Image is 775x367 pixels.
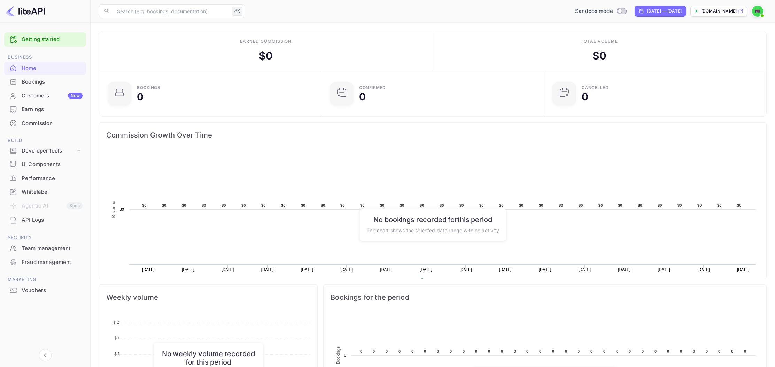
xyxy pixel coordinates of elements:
[654,349,657,353] text: 0
[232,7,242,16] div: ⌘K
[4,284,86,297] a: Vouchers
[642,349,644,353] text: 0
[578,349,580,353] text: 0
[575,7,613,15] span: Sandbox mode
[341,267,353,272] text: [DATE]
[519,203,524,208] text: $0
[386,349,388,353] text: 0
[437,349,439,353] text: 0
[677,203,682,208] text: $0
[68,93,83,99] div: New
[450,349,452,353] text: 0
[137,86,160,90] div: Bookings
[4,32,86,47] div: Getting started
[592,48,606,64] div: $ 0
[301,267,313,272] text: [DATE]
[400,203,404,208] text: $0
[241,203,246,208] text: $0
[22,78,83,86] div: Bookings
[366,215,499,224] h6: No bookings recorded for this period
[301,203,305,208] text: $0
[752,6,763,17] img: mohamed ismail
[4,117,86,130] a: Commission
[680,349,682,353] text: 0
[4,185,86,198] a: Whitelabel
[240,38,292,45] div: Earned commission
[590,349,592,353] text: 0
[635,6,686,17] div: Click to change the date range period
[572,7,629,15] div: Switch to Production mode
[222,267,234,272] text: [DATE]
[113,320,119,325] tspan: $ 2
[459,203,464,208] text: $0
[616,349,618,353] text: 0
[22,287,83,295] div: Vouchers
[539,203,543,208] text: $0
[718,349,720,353] text: 0
[4,137,86,145] span: Build
[4,54,86,61] span: Business
[501,349,503,353] text: 0
[4,75,86,88] a: Bookings
[581,38,618,45] div: Total volume
[424,349,426,353] text: 0
[106,292,310,303] span: Weekly volume
[737,267,750,272] text: [DATE]
[261,267,274,272] text: [DATE]
[4,185,86,199] div: Whitelabel
[693,349,695,353] text: 0
[744,349,746,353] text: 0
[658,267,670,272] text: [DATE]
[22,188,83,196] div: Whitelabel
[4,213,86,226] a: API Logs
[4,158,86,171] a: UI Components
[380,267,393,272] text: [DATE]
[559,203,563,208] text: $0
[113,4,229,18] input: Search (e.g. bookings, documentation)
[499,267,512,272] text: [DATE]
[106,130,759,141] span: Commission Growth Over Time
[359,86,386,90] div: Confirmed
[22,106,83,114] div: Earnings
[182,267,194,272] text: [DATE]
[359,92,366,102] div: 0
[331,292,759,303] span: Bookings for the period
[411,349,413,353] text: 0
[488,349,490,353] text: 0
[4,103,86,116] a: Earnings
[340,203,345,208] text: $0
[182,203,186,208] text: $0
[706,349,708,353] text: 0
[603,349,605,353] text: 0
[582,92,588,102] div: 0
[22,258,83,266] div: Fraud management
[259,48,273,64] div: $ 0
[697,267,710,272] text: [DATE]
[321,203,325,208] text: $0
[222,203,226,208] text: $0
[4,172,86,185] a: Performance
[373,349,375,353] text: 0
[514,349,516,353] text: 0
[4,62,86,75] a: Home
[380,203,385,208] text: $0
[598,203,603,208] text: $0
[552,349,554,353] text: 0
[142,267,155,272] text: [DATE]
[360,349,362,353] text: 0
[420,267,432,272] text: [DATE]
[4,145,86,157] div: Developer tools
[582,86,609,90] div: CANCELLED
[737,203,742,208] text: $0
[4,284,86,297] div: Vouchers
[4,234,86,242] span: Security
[420,203,424,208] text: $0
[344,353,346,357] text: 0
[39,349,52,361] button: Collapse navigation
[22,244,83,252] div: Team management
[22,36,83,44] a: Getting started
[114,351,119,356] tspan: $ 1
